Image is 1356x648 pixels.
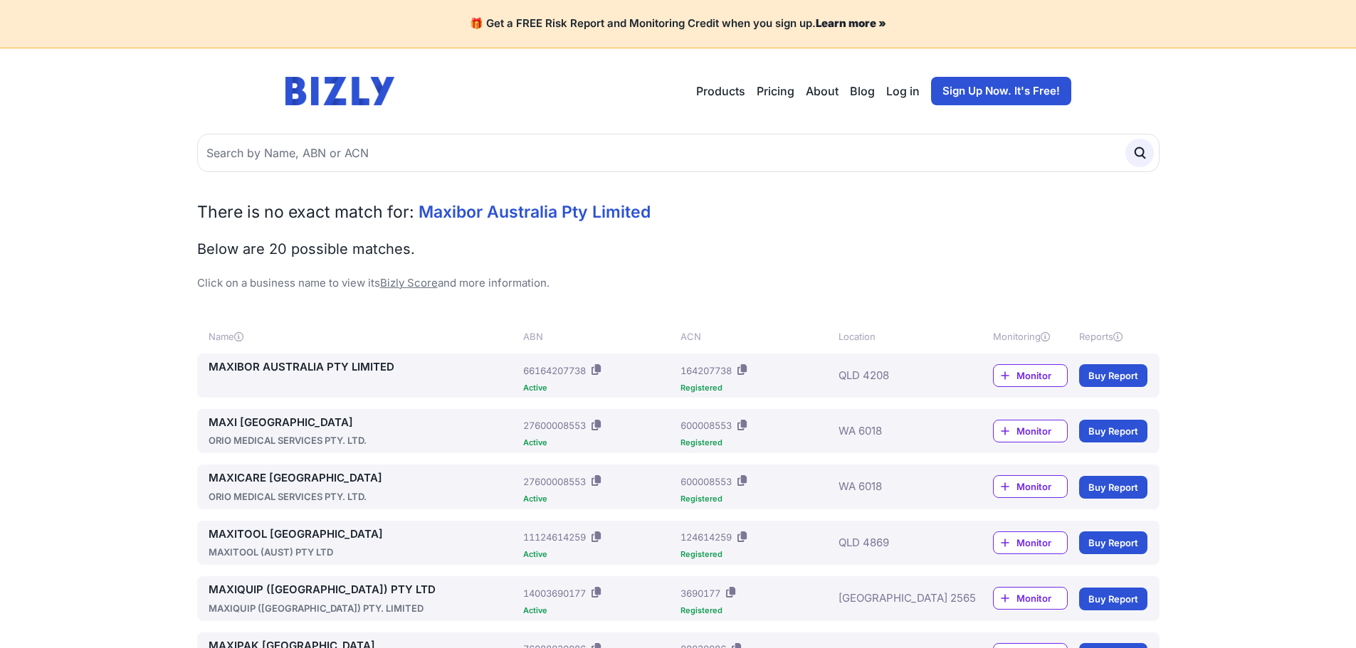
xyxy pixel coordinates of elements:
[680,495,832,503] div: Registered
[680,530,732,544] div: 124614259
[839,329,951,344] div: Location
[197,134,1160,172] input: Search by Name, ABN or ACN
[209,582,518,598] a: MAXIQUIP ([GEOGRAPHIC_DATA]) PTY LTD
[680,551,832,558] div: Registered
[816,16,886,30] a: Learn more »
[680,607,832,615] div: Registered
[680,586,720,600] div: 3690177
[197,275,1160,292] p: Click on a business name to view its and more information.
[209,415,518,431] a: MAXI [GEOGRAPHIC_DATA]
[523,384,675,392] div: Active
[523,363,586,378] div: 66164207738
[523,495,675,503] div: Active
[680,329,832,344] div: ACN
[209,489,518,504] div: ORIO MEDICAL SERVICES PTY. LTD.
[197,202,414,222] span: There is no exact match for:
[1079,364,1147,387] a: Buy Report
[850,83,875,100] a: Blog
[1016,591,1067,605] span: Monitor
[209,329,518,344] div: Name
[839,359,951,392] div: QLD 4208
[523,551,675,558] div: Active
[209,601,518,615] div: MAXIQUIP ([GEOGRAPHIC_DATA]) PTY. LIMITED
[680,439,832,447] div: Registered
[839,415,951,448] div: WA 6018
[993,420,1068,442] a: Monitor
[1016,368,1067,383] span: Monitor
[1016,536,1067,550] span: Monitor
[1016,479,1067,494] span: Monitor
[993,531,1068,554] a: Monitor
[523,439,675,447] div: Active
[993,364,1068,387] a: Monitor
[1079,329,1147,344] div: Reports
[931,77,1071,105] a: Sign Up Now. It's Free!
[680,474,732,489] div: 600008553
[886,83,920,100] a: Log in
[523,607,675,615] div: Active
[993,329,1068,344] div: Monitoring
[17,17,1339,31] h4: 🎁 Get a FREE Risk Report and Monitoring Credit when you sign up.
[1079,588,1147,610] a: Buy Report
[419,202,651,222] span: Maxibor Australia Pty Limited
[523,586,586,600] div: 14003690177
[197,240,415,257] span: Below are 20 possible matches.
[523,418,586,432] div: 27600008553
[380,276,438,290] a: Bizly Score
[839,582,951,615] div: [GEOGRAPHIC_DATA] 2565
[839,470,951,504] div: WA 6018
[680,418,732,432] div: 600008553
[209,470,518,487] a: MAXICARE [GEOGRAPHIC_DATA]
[523,530,586,544] div: 11124614259
[1079,531,1147,554] a: Buy Report
[680,384,832,392] div: Registered
[209,545,518,559] div: MAXITOOL (AUST) PTY LTD
[680,363,732,378] div: 164207738
[1016,424,1067,438] span: Monitor
[209,526,518,543] a: MAXITOOL [GEOGRAPHIC_DATA]
[993,587,1068,610] a: Monitor
[696,83,745,100] button: Products
[523,329,675,344] div: ABN
[806,83,839,100] a: About
[523,474,586,489] div: 27600008553
[1079,420,1147,442] a: Buy Report
[993,475,1068,498] a: Monitor
[209,433,518,447] div: ORIO MEDICAL SERVICES PTY. LTD.
[757,83,794,100] a: Pricing
[209,359,518,376] a: MAXIBOR AUSTRALIA PTY LIMITED
[839,526,951,560] div: QLD 4869
[1079,476,1147,499] a: Buy Report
